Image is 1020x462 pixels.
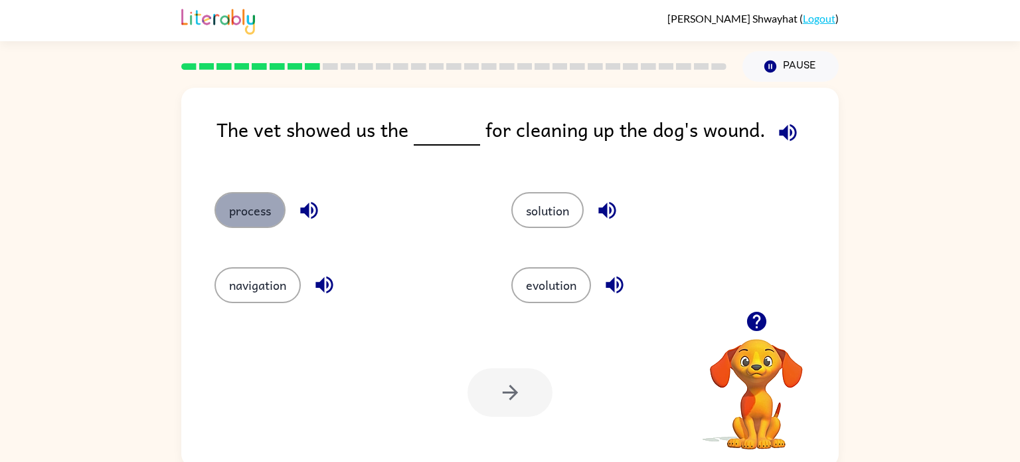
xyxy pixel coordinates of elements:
[214,267,301,303] button: navigation
[690,318,823,451] video: Your browser must support playing .mp4 files to use Literably. Please try using another browser.
[803,12,835,25] a: Logout
[214,192,286,228] button: process
[181,5,255,35] img: Literably
[667,12,800,25] span: [PERSON_NAME] Shwayhat
[511,192,584,228] button: solution
[742,51,839,82] button: Pause
[216,114,839,166] div: The vet showed us the for cleaning up the dog's wound.
[667,12,839,25] div: ( )
[511,267,591,303] button: evolution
